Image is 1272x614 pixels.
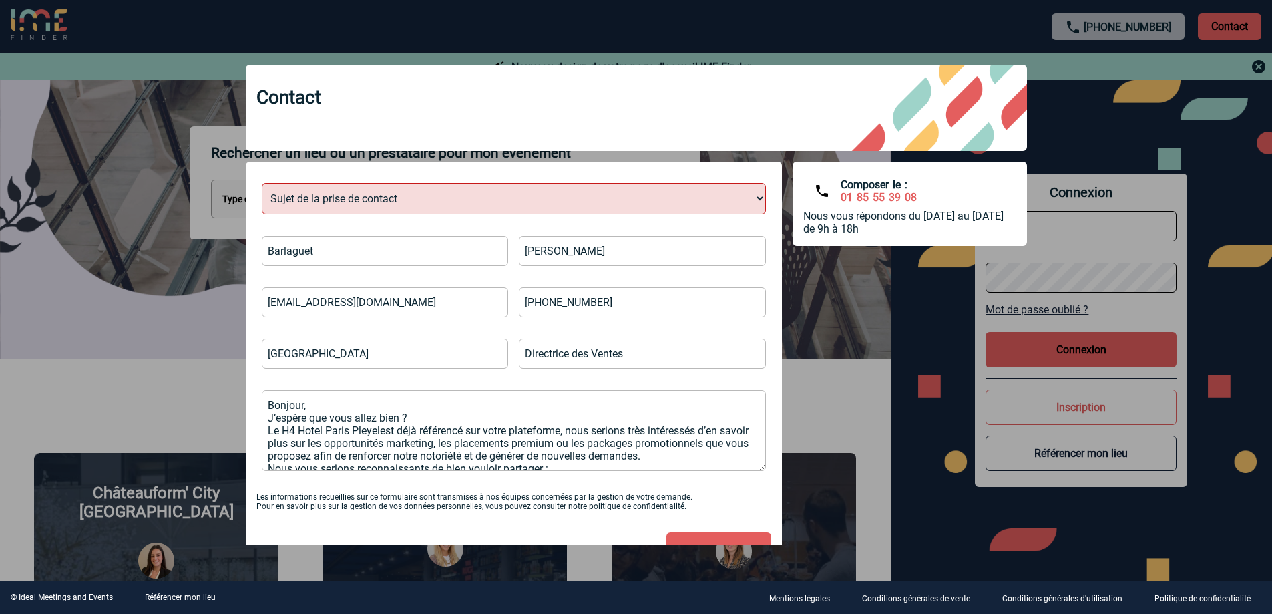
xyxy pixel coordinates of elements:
img: phone_black.png [814,183,830,199]
div: © Ideal Meetings and Events [11,593,113,602]
p: Conditions générales de vente [862,594,970,603]
a: Conditions générales de vente [851,591,992,604]
a: Conditions générales d'utilisation [992,591,1144,604]
div: Nous vous répondons du [DATE] au [DATE] de 9h à 18h [803,210,1016,235]
input: Rôle [519,339,766,369]
input: Téléphone * [519,287,766,317]
p: Politique de confidentialité [1154,594,1251,603]
a: Politique de confidentialité [1144,591,1272,604]
div: Les informations recueillies sur ce formulaire sont transmises à nos équipes concernées par la ge... [256,492,771,511]
div: Composer le : [841,178,917,204]
input: Prénom * [519,236,766,266]
input: Nom * [262,236,509,266]
input: Email * [262,287,509,317]
input: Raison sociale * [262,339,509,369]
p: Mentions légales [769,594,830,603]
a: Référencer mon lieu [145,593,216,602]
a: 01 85 55 39 08 [841,191,917,204]
div: Contact [246,65,1027,151]
button: Envoyer [666,532,771,568]
p: Conditions générales d'utilisation [1002,594,1122,603]
a: Mentions légales [759,591,851,604]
